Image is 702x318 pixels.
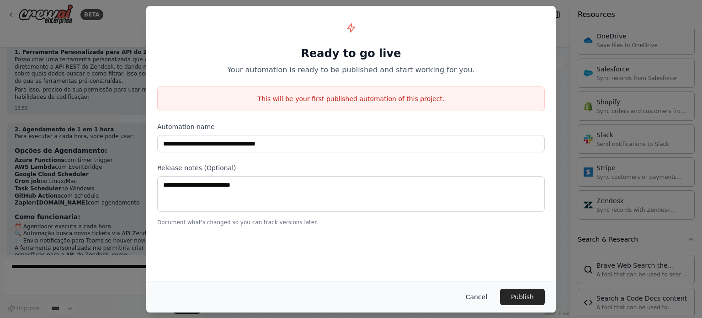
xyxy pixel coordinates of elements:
h1: Ready to go live [157,46,545,61]
button: Publish [500,289,545,305]
label: Automation name [157,122,545,131]
button: Cancel [458,289,495,305]
p: This will be your first published automation of this project. [158,94,544,103]
p: Your automation is ready to be published and start working for you. [157,65,545,75]
label: Release notes (Optional) [157,163,545,172]
p: Document what's changed so you can track versions later. [157,219,545,226]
